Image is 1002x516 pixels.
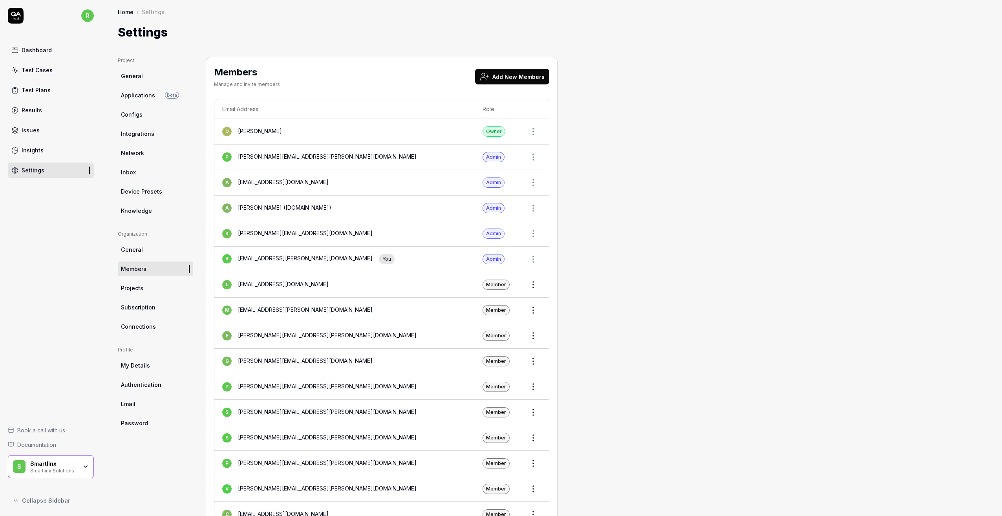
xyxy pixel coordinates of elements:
[118,262,193,276] a: Members
[22,86,51,94] div: Test Plans
[483,356,510,366] div: Member
[238,433,417,443] div: [PERSON_NAME][EMAIL_ADDRESS][PERSON_NAME][DOMAIN_NAME]
[81,9,94,22] span: r
[121,361,150,370] span: My Details
[483,305,510,315] div: Member
[483,229,505,239] div: Admin
[483,433,510,443] div: Member
[483,254,505,264] div: Admin
[483,280,510,290] div: Member
[483,382,510,392] div: Member
[525,481,541,497] button: Open members actions menu
[214,99,475,119] th: Email Address
[379,254,395,264] div: You
[118,146,193,160] a: Network
[222,331,232,340] span: e
[525,149,541,165] button: Open members actions menu
[121,245,143,254] span: General
[8,42,94,58] a: Dashboard
[525,456,541,471] button: Open members actions menu
[525,302,541,318] button: Open members actions menu
[238,229,373,238] div: [PERSON_NAME][EMAIL_ADDRESS][DOMAIN_NAME]
[525,251,541,267] button: Open members actions menu
[525,404,541,420] button: Open members actions menu
[118,416,193,430] span: Password
[238,254,373,264] div: [EMAIL_ADDRESS][PERSON_NAME][DOMAIN_NAME]
[8,426,94,434] a: Book a call with us
[525,226,541,242] button: Open members actions menu
[238,484,417,494] div: [PERSON_NAME][EMAIL_ADDRESS][PERSON_NAME][DOMAIN_NAME]
[475,69,549,84] button: Add New Members
[30,467,77,473] div: Smartlinx Solutions
[118,57,193,64] div: Project
[8,102,94,118] a: Results
[118,107,193,122] a: Configs
[121,168,136,176] span: Inbox
[17,441,56,449] span: Documentation
[238,331,417,340] div: [PERSON_NAME][EMAIL_ADDRESS][PERSON_NAME][DOMAIN_NAME]
[8,143,94,158] a: Insights
[222,484,232,494] span: v
[222,152,232,162] span: p
[238,357,373,366] div: [PERSON_NAME][EMAIL_ADDRESS][DOMAIN_NAME]
[118,88,193,102] a: ApplicationsBeta
[22,496,70,505] span: Collapse Sidebar
[118,184,193,199] a: Device Presets
[525,379,541,395] button: Open members actions menu
[222,254,232,263] span: r
[118,358,193,373] a: My Details
[118,69,193,83] a: General
[121,110,143,119] span: Configs
[525,175,541,190] button: Open members actions menu
[121,72,143,80] span: General
[8,163,94,178] a: Settings
[22,46,52,54] div: Dashboard
[121,91,155,99] span: Applications
[222,229,232,238] span: k
[8,123,94,138] a: Issues
[214,65,280,79] h2: Members
[222,280,232,289] span: l
[222,203,232,213] span: a
[222,127,232,136] span: D
[238,459,417,468] div: [PERSON_NAME][EMAIL_ADDRESS][PERSON_NAME][DOMAIN_NAME]
[525,430,541,446] button: Open members actions menu
[475,99,517,119] th: Role
[118,165,193,179] a: Inbox
[17,426,65,434] span: Book a call with us
[118,203,193,218] a: Knowledge
[214,81,280,88] div: Manage and Invite members
[238,382,417,392] div: [PERSON_NAME][EMAIL_ADDRESS][PERSON_NAME][DOMAIN_NAME]
[483,331,510,341] div: Member
[483,203,505,213] div: Admin
[118,346,193,353] div: Profile
[238,152,417,162] div: [PERSON_NAME][EMAIL_ADDRESS][PERSON_NAME][DOMAIN_NAME]
[483,126,505,137] div: Owner
[222,357,232,366] span: g
[118,397,193,411] a: Email
[118,319,193,334] a: Connections
[238,178,329,187] div: [EMAIL_ADDRESS][DOMAIN_NAME]
[222,459,232,468] span: p
[8,492,94,508] button: Collapse Sidebar
[238,408,417,417] div: [PERSON_NAME][EMAIL_ADDRESS][PERSON_NAME][DOMAIN_NAME]
[118,281,193,295] a: Projects
[121,130,154,138] span: Integrations
[118,126,193,141] a: Integrations
[121,400,135,408] span: Email
[222,178,232,187] span: a
[118,300,193,315] a: Subscription
[13,460,26,473] span: S
[142,8,165,16] div: Settings
[22,146,44,154] div: Insights
[121,322,156,331] span: Connections
[165,92,179,99] span: Beta
[22,126,40,134] div: Issues
[525,328,541,344] button: Open members actions menu
[8,62,94,78] a: Test Cases
[525,277,541,293] button: Open members actions menu
[30,460,77,467] div: Smartlinx
[22,66,53,74] div: Test Cases
[525,124,541,139] button: Open members actions menu
[222,433,232,443] span: s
